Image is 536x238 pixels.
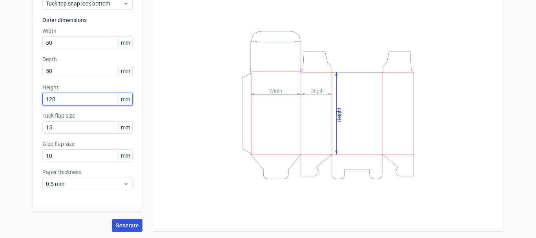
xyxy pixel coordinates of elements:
tspan: Height [336,107,342,122]
label: Width [42,27,133,35]
label: Height [42,84,133,91]
label: Paper thickness [42,168,133,176]
tspan: Width [269,87,282,93]
span: mm [119,93,132,105]
h3: Outer dimensions [42,16,133,24]
span: mm [119,65,132,77]
span: mm [119,150,132,162]
span: 0.5 mm [46,180,123,188]
label: Glue flap size [42,140,133,148]
span: mm [119,37,132,49]
span: mm [119,122,132,133]
tspan: Depth [310,87,324,93]
label: Depth [42,55,133,63]
button: Generate [112,219,142,232]
label: Tuck flap size [42,112,133,120]
span: Generate [115,223,139,228]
